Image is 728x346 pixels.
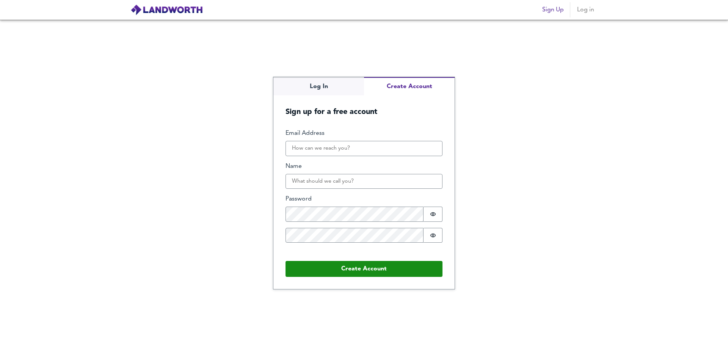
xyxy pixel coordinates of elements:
h5: Sign up for a free account [273,95,455,117]
img: logo [130,4,203,16]
button: Log In [273,77,364,96]
button: Show password [424,228,442,243]
label: Password [286,195,442,204]
button: Create Account [364,77,455,96]
button: Create Account [286,261,442,277]
span: Log in [576,5,595,15]
input: How can we reach you? [286,141,442,156]
label: Email Address [286,129,442,138]
button: Log in [573,2,598,17]
span: Sign Up [542,5,564,15]
button: Sign Up [539,2,567,17]
button: Show password [424,207,442,222]
input: What should we call you? [286,174,442,189]
label: Name [286,162,442,171]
